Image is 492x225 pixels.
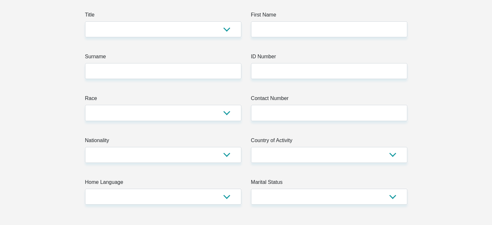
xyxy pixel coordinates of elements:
label: Surname [85,53,241,63]
label: Marital Status [251,178,407,189]
label: Nationality [85,137,241,147]
label: Country of Activity [251,137,407,147]
input: Surname [85,63,241,79]
label: ID Number [251,53,407,63]
input: ID Number [251,63,407,79]
label: First Name [251,11,407,21]
label: Title [85,11,241,21]
label: Contact Number [251,95,407,105]
label: Race [85,95,241,105]
input: First Name [251,21,407,37]
input: Contact Number [251,105,407,121]
label: Home Language [85,178,241,189]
